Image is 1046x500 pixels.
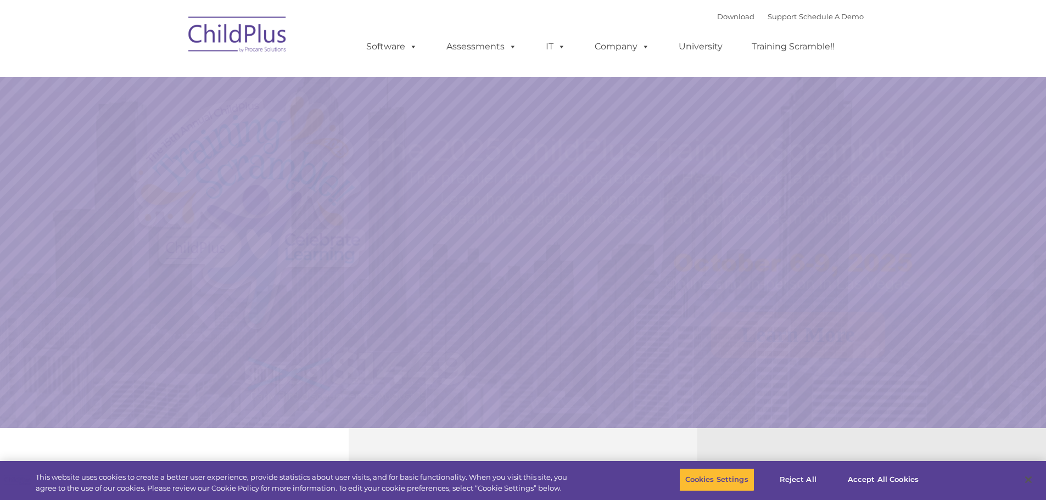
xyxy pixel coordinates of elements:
a: Assessments [435,36,528,58]
img: ChildPlus by Procare Solutions [183,9,293,64]
a: Company [584,36,661,58]
a: Training Scramble!! [741,36,846,58]
button: Accept All Cookies [842,468,925,491]
a: University [668,36,734,58]
a: Software [355,36,428,58]
button: Cookies Settings [679,468,754,491]
button: Reject All [764,468,832,491]
a: Learn More [711,312,885,358]
font: | [717,12,864,21]
a: Download [717,12,754,21]
button: Close [1016,468,1041,492]
a: IT [535,36,577,58]
a: Schedule A Demo [799,12,864,21]
a: Support [768,12,797,21]
div: This website uses cookies to create a better user experience, provide statistics about user visit... [36,472,575,493]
